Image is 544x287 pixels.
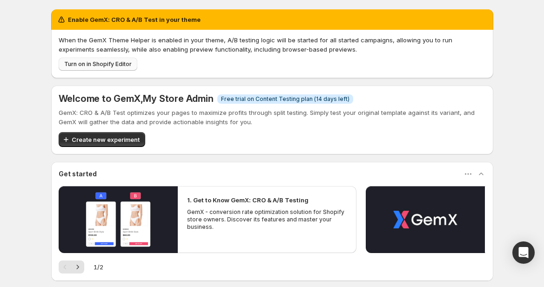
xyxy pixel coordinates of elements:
h5: Welcome to GemX [59,93,214,104]
span: Create new experiment [72,135,140,144]
span: 1 / 2 [94,262,103,272]
p: When the GemX Theme Helper is enabled in your theme, A/B testing logic will be started for all st... [59,35,486,54]
h3: Get started [59,169,97,179]
button: Create new experiment [59,132,145,147]
nav: Pagination [59,260,84,274]
p: GemX: CRO & A/B Test optimizes your pages to maximize profits through split testing. Simply test ... [59,108,486,127]
button: Next [71,260,84,274]
p: GemX - conversion rate optimization solution for Shopify store owners. Discover its features and ... [187,208,347,231]
div: Open Intercom Messenger [512,241,535,264]
span: , My Store Admin [141,93,214,104]
h2: Enable GemX: CRO & A/B Test in your theme [68,15,201,24]
h2: 1. Get to Know GemX: CRO & A/B Testing [187,195,309,205]
span: Free trial on Content Testing plan (14 days left) [221,95,349,103]
span: Turn on in Shopify Editor [64,60,132,68]
button: Play video [59,186,178,253]
button: Turn on in Shopify Editor [59,58,137,71]
button: Play video [366,186,485,253]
